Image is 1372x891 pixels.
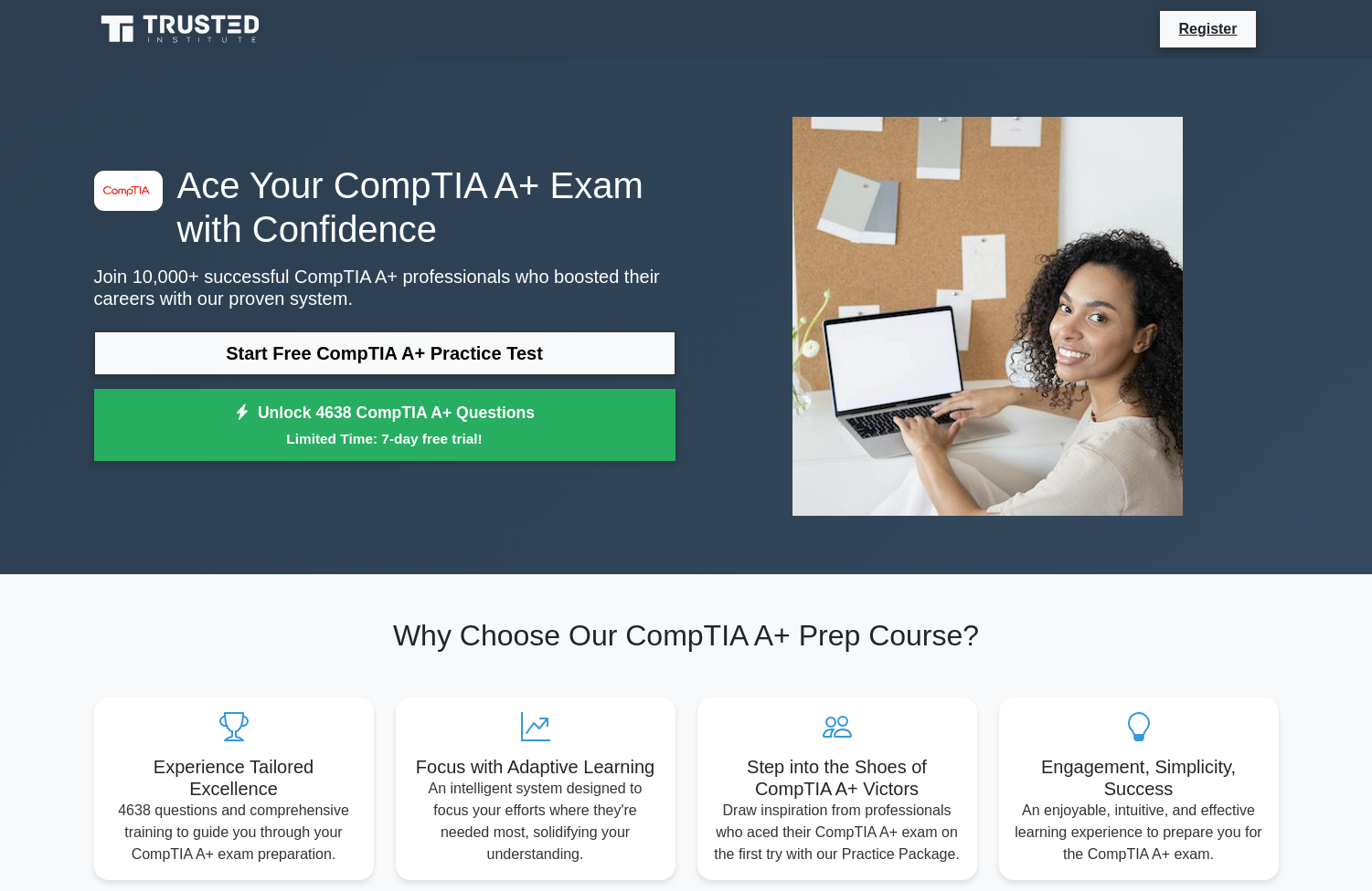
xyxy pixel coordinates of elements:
h5: Engagement, Simplicity, Success [1014,756,1264,800]
h5: Focus with Adaptive Learning [410,756,661,778]
p: An enjoyable, intuitive, and effective learning experience to prepare you for the CompTIA A+ exam. [1014,800,1264,865]
p: 4638 questions and comprehensive training to guide you through your CompTIA A+ exam preparation. [109,800,359,865]
h1: Ace Your CompTIA A+ Exam with Confidence [94,163,675,251]
h2: Why Choose Our CompTIA A+ Prep Course? [94,618,1279,653]
h5: Experience Tailored Excellence [109,756,359,800]
a: Start Free CompTIA A+ Practice Test [94,331,675,375]
p: An intelligent system designed to focus your efforts where they're needed most, solidifying your ... [410,778,661,865]
a: Unlock 4638 CompTIA A+ QuestionsLimited Time: 7-day free trial! [94,389,675,462]
h5: Step into the Shoes of CompTIA A+ Victors [712,756,963,800]
p: Join 10,000+ successful CompTIA A+ professionals who boosted their careers with our proven system. [94,266,675,309]
p: Draw inspiration from professionals who aced their CompTIA A+ exam on the first try with our Prac... [712,800,963,865]
small: Limited Time: 7-day free trial! [117,428,653,449]
a: Register [1167,17,1248,40]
